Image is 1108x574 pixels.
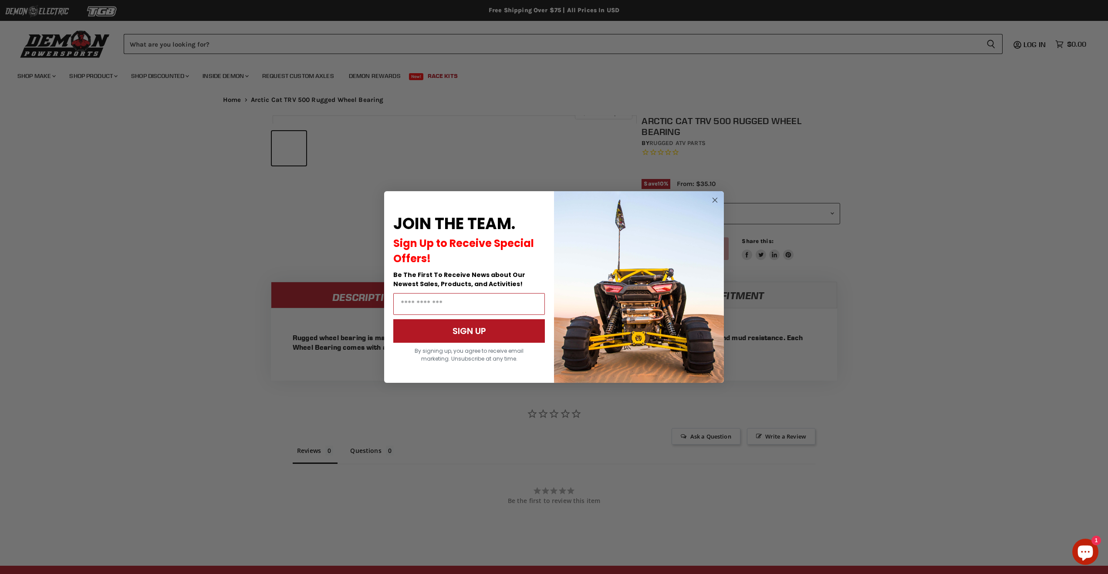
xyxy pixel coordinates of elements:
inbox-online-store-chat: Shopify online store chat [1070,539,1101,567]
button: SIGN UP [393,319,545,343]
span: By signing up, you agree to receive email marketing. Unsubscribe at any time. [415,347,524,362]
img: a9095488-b6e7-41ba-879d-588abfab540b.jpeg [554,191,724,383]
button: Close dialog [709,195,720,206]
span: Be The First To Receive News about Our Newest Sales, Products, and Activities! [393,270,525,288]
span: JOIN THE TEAM. [393,213,515,235]
input: Email Address [393,293,545,315]
span: Sign Up to Receive Special Offers! [393,236,534,266]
